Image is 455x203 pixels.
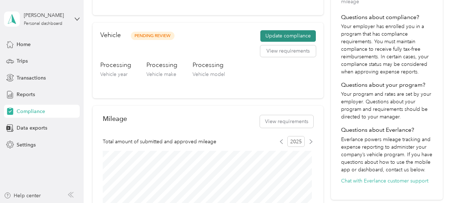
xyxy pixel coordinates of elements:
[17,57,28,65] span: Trips
[193,71,225,77] span: Vehicle model
[100,60,131,69] h3: Processing
[341,177,428,185] button: Chat with Everlance customer support
[415,163,455,203] iframe: Everlance-gr Chat Button Frame
[341,126,433,134] h4: Questions about Everlance?
[341,136,433,173] p: Everlance powers mileage tracking and expense reporting to administer your company’s vehicle prog...
[100,30,121,40] h2: Vehicle
[17,74,46,82] span: Transactions
[17,91,35,98] span: Reports
[146,71,176,77] span: Vehicle make
[341,81,433,89] h4: Questions about your program?
[260,45,316,57] button: View requirements
[193,60,225,69] h3: Processing
[17,108,45,115] span: Compliance
[103,138,216,145] span: Total amount of submitted and approved mileage
[17,141,36,149] span: Settings
[17,41,31,48] span: Home
[103,115,127,122] h2: Mileage
[131,32,175,40] span: Pending Review
[287,136,305,147] span: 2025
[341,23,433,76] p: Your employer has enrolled you in a program that has compliance requirements. You must maintain c...
[4,192,41,199] button: Help center
[100,71,128,77] span: Vehicle year
[341,90,433,121] p: Your program and rates are set by your employer. Questions about your program and requirements sh...
[260,115,313,128] button: View requirements
[260,30,316,42] button: Update compliance
[24,22,62,26] div: Personal dashboard
[24,12,69,19] div: [PERSON_NAME]
[146,60,177,69] h3: Processing
[341,13,433,22] h4: Questions about compliance?
[17,124,47,132] span: Data exports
